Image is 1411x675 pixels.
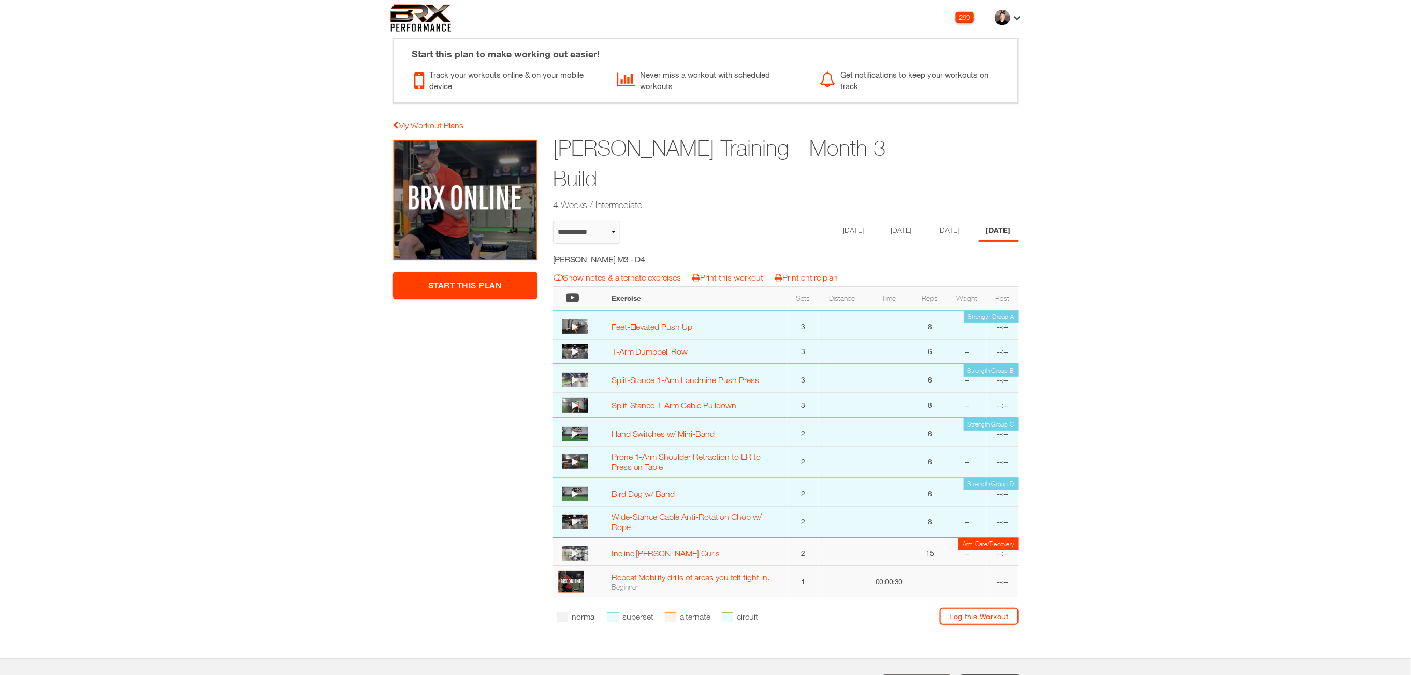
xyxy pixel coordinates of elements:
[612,347,688,356] a: 1-Arm Dumbbell Row
[964,311,1019,323] td: Strength Group A
[612,401,737,410] a: Split-Stance 1-Arm Cable Pulldown
[987,287,1018,310] th: Rest
[402,39,1010,61] div: Start this plan to make working out easier!
[788,287,819,310] th: Sets
[964,418,1019,431] td: Strength Group C
[987,418,1018,447] td: --:--
[958,538,1018,550] td: Arm Care/Recovery
[788,339,819,364] td: 3
[836,221,872,242] li: Day 1
[788,566,819,597] td: 1
[393,121,464,130] a: My Workout Plans
[987,477,1018,506] td: --:--
[987,339,1018,364] td: --:--
[987,364,1018,393] td: --:--
[913,418,948,447] td: 6
[612,452,761,472] a: Prone 1-Arm Shoulder Retraction to ER to Press on Table
[554,273,681,282] a: Show notes & alternate exercises
[612,375,760,385] a: Split-Stance 1-Arm Landmine Push Press
[562,373,588,387] img: thumbnail.png
[913,446,948,477] td: 6
[562,487,588,501] img: thumbnail.png
[987,566,1018,597] td: --:--
[913,506,948,537] td: 8
[913,392,948,417] td: 8
[995,10,1010,25] img: thumb.jpg
[553,133,938,194] h1: [PERSON_NAME] Training - Month 3 - Build
[788,537,819,566] td: 2
[913,364,948,393] td: 6
[393,272,538,299] a: Start This Plan
[562,427,588,441] img: thumbnail.png
[940,608,1019,625] a: Log this Workout
[617,66,804,92] div: Never miss a workout with scheduled workouts
[612,549,720,558] a: Incline [PERSON_NAME] Curls
[562,344,588,359] img: thumbnail.png
[775,273,838,282] a: Print entire plan
[913,477,948,506] td: 6
[553,198,938,211] h2: 4 Weeks / Intermediate
[947,392,987,417] td: --
[612,429,715,438] a: Hand Switches w/ Mini-Band
[964,364,1019,377] td: Strength Group B
[562,398,588,412] img: thumbnail.png
[562,319,588,334] img: thumbnail.png
[612,489,675,498] a: Bird Dog w/ Band
[665,608,710,626] li: alternate
[553,254,738,265] h5: [PERSON_NAME] M3 - D4
[913,339,948,364] td: 6
[788,418,819,447] td: 2
[788,310,819,339] td: 3
[788,506,819,537] td: 2
[415,66,602,92] div: Track your workouts online & on your mobile device
[562,546,588,561] img: thumbnail.png
[913,310,948,339] td: 8
[956,12,974,23] div: 299
[788,477,819,506] td: 2
[612,582,782,592] div: Beginner
[722,608,758,626] li: circuit
[819,287,865,310] th: Distance
[865,287,913,310] th: Time
[947,506,987,537] td: --
[987,392,1018,417] td: --:--
[987,446,1018,477] td: --:--
[947,287,987,310] th: Weight
[612,322,693,331] a: Feet-Elevated Push Up
[883,221,920,242] li: Day 2
[947,537,987,566] td: --
[788,446,819,477] td: 2
[607,608,653,626] li: superset
[987,310,1018,339] td: --:--
[612,573,770,582] a: Repeat Mobility drills of areas you felt tight in.
[788,364,819,393] td: 3
[931,221,967,242] li: Day 3
[964,478,1019,490] td: Strength Group D
[393,139,538,261] img: Brett Buettner Training - Month 3 - Build
[390,4,452,32] img: 6f7da32581c89ca25d665dc3aae533e4f14fe3ef_original.svg
[947,446,987,477] td: --
[558,571,584,593] img: profile.PNG
[562,454,588,469] img: thumbnail.png
[865,566,913,597] td: 00:00:30
[612,512,762,532] a: Wide-Stance Cable Anti-Rotation Chop w/ Rope
[947,339,987,364] td: --
[913,287,948,310] th: Reps
[987,506,1018,537] td: --:--
[913,537,948,566] td: 15
[606,287,788,310] th: Exercise
[947,364,987,393] td: --
[562,515,588,529] img: thumbnail.png
[692,273,763,282] a: Print this workout
[557,608,596,626] li: normal
[987,537,1018,566] td: --:--
[788,392,819,417] td: 3
[820,66,1007,92] div: Get notifications to keep your workouts on track
[979,221,1019,242] li: Day 4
